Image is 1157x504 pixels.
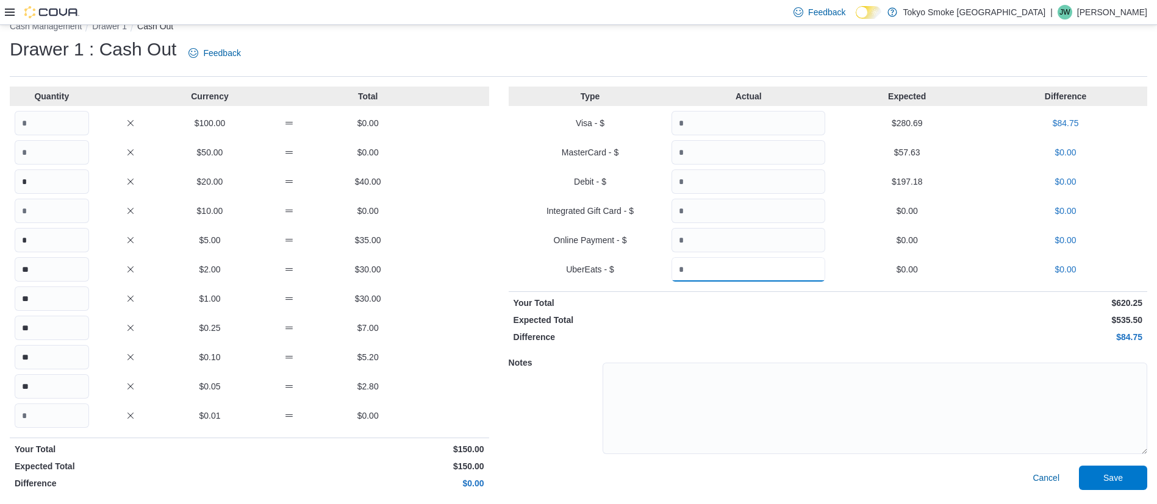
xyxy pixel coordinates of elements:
[203,47,240,59] span: Feedback
[15,443,247,455] p: Your Total
[173,117,247,129] p: $100.00
[672,199,825,223] input: Quantity
[331,380,405,392] p: $2.80
[1077,5,1147,20] p: [PERSON_NAME]
[173,146,247,158] p: $50.00
[173,90,247,102] p: Currency
[672,140,825,165] input: Quantity
[989,263,1142,275] p: $0.00
[331,322,405,334] p: $7.00
[15,228,89,252] input: Quantity
[830,234,984,246] p: $0.00
[15,374,89,399] input: Quantity
[830,205,984,217] p: $0.00
[331,293,405,305] p: $30.00
[15,90,89,102] p: Quantity
[331,176,405,188] p: $40.00
[15,345,89,369] input: Quantity
[173,293,247,305] p: $1.00
[15,257,89,282] input: Quantity
[173,176,247,188] p: $20.00
[331,90,405,102] p: Total
[830,176,984,188] p: $197.18
[856,6,881,19] input: Dark Mode
[331,146,405,158] p: $0.00
[331,205,405,217] p: $0.00
[10,37,176,62] h1: Drawer 1 : Cash Out
[173,205,247,217] p: $10.00
[331,351,405,363] p: $5.20
[514,331,826,343] p: Difference
[173,322,247,334] p: $0.25
[808,6,845,18] span: Feedback
[989,176,1142,188] p: $0.00
[830,331,1142,343] p: $84.75
[830,297,1142,309] p: $620.25
[10,21,82,31] button: Cash Management
[252,460,484,472] p: $150.00
[15,140,89,165] input: Quantity
[509,350,600,375] h5: Notes
[830,314,1142,326] p: $535.50
[989,146,1142,158] p: $0.00
[672,257,825,282] input: Quantity
[15,199,89,223] input: Quantity
[15,477,247,489] p: Difference
[1033,472,1059,484] span: Cancel
[514,314,826,326] p: Expected Total
[1028,466,1064,490] button: Cancel
[1058,5,1072,20] div: Jada Walsh
[252,443,484,455] p: $150.00
[331,410,405,422] p: $0.00
[1050,5,1053,20] p: |
[830,117,984,129] p: $280.69
[10,20,1147,35] nav: An example of EuiBreadcrumbs
[1059,5,1070,20] span: JW
[184,41,245,65] a: Feedback
[173,234,247,246] p: $5.00
[672,111,825,135] input: Quantity
[173,380,247,392] p: $0.05
[514,117,667,129] p: Visa - $
[989,205,1142,217] p: $0.00
[15,403,89,428] input: Quantity
[830,146,984,158] p: $57.63
[514,234,667,246] p: Online Payment - $
[514,176,667,188] p: Debit - $
[331,117,405,129] p: $0.00
[15,316,89,340] input: Quantity
[856,19,856,20] span: Dark Mode
[830,90,984,102] p: Expected
[514,297,826,309] p: Your Total
[15,111,89,135] input: Quantity
[1103,472,1123,484] span: Save
[514,263,667,275] p: UberEats - $
[252,477,484,489] p: $0.00
[137,21,173,31] button: Cash Out
[173,410,247,422] p: $0.01
[514,205,667,217] p: Integrated Gift Card - $
[92,21,127,31] button: Drawer 1
[173,351,247,363] p: $0.10
[672,228,825,252] input: Quantity
[24,6,79,18] img: Cova
[15,286,89,311] input: Quantity
[672,90,825,102] p: Actual
[15,169,89,194] input: Quantity
[331,234,405,246] p: $35.00
[672,169,825,194] input: Quantity
[514,90,667,102] p: Type
[903,5,1046,20] p: Tokyo Smoke [GEOGRAPHIC_DATA]
[989,117,1142,129] p: $84.75
[830,263,984,275] p: $0.00
[173,263,247,275] p: $2.00
[514,146,667,158] p: MasterCard - $
[1079,466,1147,490] button: Save
[331,263,405,275] p: $30.00
[15,460,247,472] p: Expected Total
[989,90,1142,102] p: Difference
[989,234,1142,246] p: $0.00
